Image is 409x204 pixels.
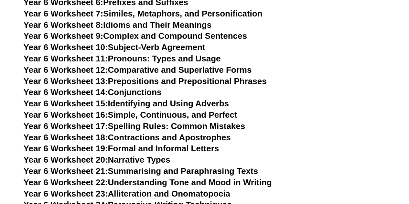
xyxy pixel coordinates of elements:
span: Year 6 Worksheet 16: [24,110,108,120]
a: Year 6 Worksheet 11:Pronouns: Types and Usage [24,54,221,63]
span: Year 6 Worksheet 20: [24,155,108,165]
span: Year 6 Worksheet 14: [24,87,108,97]
a: Year 6 Worksheet 22:Understanding Tone and Mood in Writing [24,177,272,187]
a: Year 6 Worksheet 10:Subject-Verb Agreement [24,42,205,52]
a: Year 6 Worksheet 9:Complex and Compound Sentences [24,31,247,41]
a: Year 6 Worksheet 14:Conjunctions [24,87,162,97]
span: Year 6 Worksheet 23: [24,189,108,199]
span: Year 6 Worksheet 15: [24,99,108,108]
a: Year 6 Worksheet 8:Idioms and Their Meanings [24,20,211,30]
a: Year 6 Worksheet 15:Identifying and Using Adverbs [24,99,229,108]
span: Year 6 Worksheet 18: [24,133,108,142]
a: Year 6 Worksheet 18:Contractions and Apostrophes [24,133,231,142]
a: Year 6 Worksheet 13:Prepositions and Prepositional Phrases [24,76,267,86]
a: Year 6 Worksheet 16:Simple, Continuous, and Perfect [24,110,237,120]
span: Year 6 Worksheet 22: [24,177,108,187]
iframe: Chat Widget [301,131,409,204]
span: Year 6 Worksheet 7: [24,9,103,18]
span: Year 6 Worksheet 21: [24,166,108,176]
span: Year 6 Worksheet 12: [24,65,108,75]
a: Year 6 Worksheet 23:Alliteration and Onomatopoeia [24,189,230,199]
span: Year 6 Worksheet 11: [24,54,108,63]
a: Year 6 Worksheet 20:Narrative Types [24,155,170,165]
a: Year 6 Worksheet 19:Formal and Informal Letters [24,144,219,153]
a: Year 6 Worksheet 17:Spelling Rules: Common Mistakes [24,121,245,131]
span: Year 6 Worksheet 8: [24,20,103,30]
span: Year 6 Worksheet 13: [24,76,108,86]
span: Year 6 Worksheet 17: [24,121,108,131]
a: Year 6 Worksheet 12:Comparative and Superlative Forms [24,65,252,75]
span: Year 6 Worksheet 19: [24,144,108,153]
span: Year 6 Worksheet 10: [24,42,108,52]
a: Year 6 Worksheet 7:Similes, Metaphors, and Personification [24,9,263,18]
a: Year 6 Worksheet 21:Summarising and Paraphrasing Texts [24,166,258,176]
span: Year 6 Worksheet 9: [24,31,103,41]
